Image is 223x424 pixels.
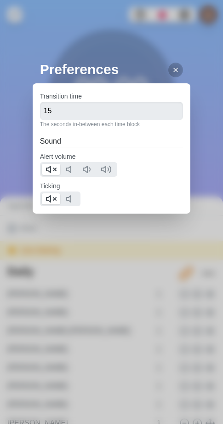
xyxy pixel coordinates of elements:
[40,136,183,147] h2: Sound
[40,93,82,100] label: Transition time
[40,153,76,160] label: Alert volume
[40,182,60,190] label: Ticking
[40,59,191,80] h2: Preferences
[40,120,183,128] p: The seconds in-between each time block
